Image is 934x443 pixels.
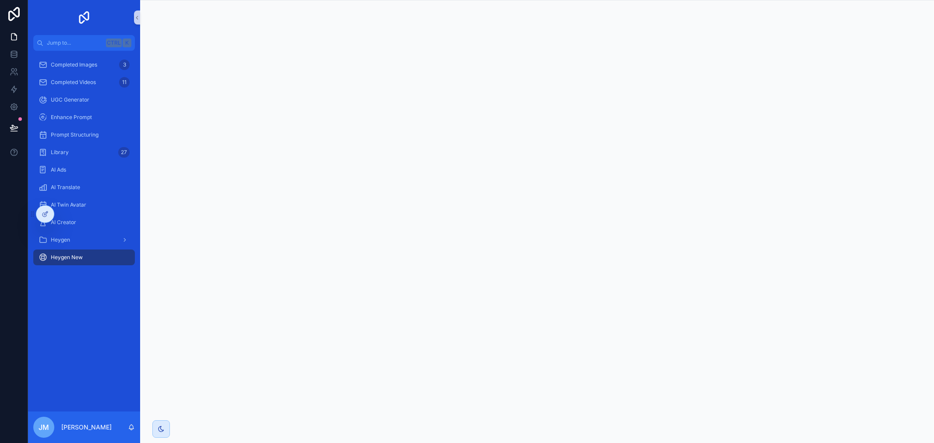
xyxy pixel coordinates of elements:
[61,423,112,432] p: [PERSON_NAME]
[51,79,96,86] span: Completed Videos
[51,184,80,191] span: AI Translate
[106,39,122,47] span: Ctrl
[123,39,130,46] span: K
[51,219,76,226] span: AI Creator
[51,201,86,208] span: AI Twin Avatar
[51,61,97,68] span: Completed Images
[51,131,99,138] span: Prompt Structuring
[118,147,130,158] div: 27
[33,92,135,108] a: UGC Generator
[33,57,135,73] a: Completed Images3
[33,232,135,248] a: Heygen
[33,35,135,51] button: Jump to...CtrlK
[39,422,49,432] span: JM
[47,39,102,46] span: Jump to...
[77,11,91,25] img: App logo
[51,254,83,261] span: Heygen New
[33,197,135,213] a: AI Twin Avatar
[28,51,140,277] div: scrollable content
[119,77,130,88] div: 11
[51,166,66,173] span: AI Ads
[33,74,135,90] a: Completed Videos11
[33,109,135,125] a: Enhance Prompt
[33,250,135,265] a: Heygen New
[51,236,70,243] span: Heygen
[33,214,135,230] a: AI Creator
[33,127,135,143] a: Prompt Structuring
[33,179,135,195] a: AI Translate
[51,149,69,156] span: Library
[51,96,89,103] span: UGC Generator
[33,144,135,160] a: Library27
[33,162,135,178] a: AI Ads
[119,60,130,70] div: 3
[51,114,92,121] span: Enhance Prompt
